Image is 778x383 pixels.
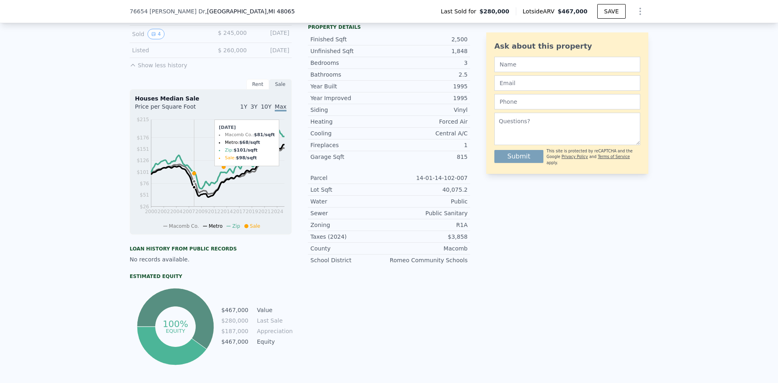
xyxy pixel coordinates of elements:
[389,153,468,161] div: 815
[598,154,630,159] a: Terms of Service
[389,209,468,217] div: Public Sanitary
[558,8,588,15] span: $467,000
[310,141,389,149] div: Fireplaces
[389,82,468,90] div: 1995
[310,209,389,217] div: Sewer
[389,47,468,55] div: 1,848
[597,4,626,19] button: SAVE
[169,223,199,229] span: Macomb Co.
[389,35,468,43] div: 2,500
[310,47,389,55] div: Unfinished Sqft
[140,181,149,186] tspan: $76
[258,209,271,214] tspan: 2021
[547,148,640,166] div: This site is protected by reCAPTCHA and the Google and apply.
[170,209,183,214] tspan: 2004
[275,103,286,111] span: Max
[310,233,389,241] div: Taxes (2024)
[389,129,468,137] div: Central A/C
[205,7,295,15] span: , [GEOGRAPHIC_DATA]
[232,223,240,229] span: Zip
[255,306,292,315] td: Value
[310,35,389,43] div: Finished Sqft
[494,150,543,163] button: Submit
[308,24,470,30] div: Property details
[130,7,205,15] span: 76654 [PERSON_NAME] Dr
[310,153,389,161] div: Garage Sqft
[130,246,292,252] div: Loan history from public records
[389,59,468,67] div: 3
[441,7,480,15] span: Last Sold for
[389,71,468,79] div: 2.5
[218,30,247,36] span: $ 245,000
[147,29,165,39] button: View historical data
[389,233,468,241] div: $3,858
[221,316,249,325] td: $280,000
[255,327,292,336] td: Appreciation
[562,154,588,159] a: Privacy Policy
[246,209,258,214] tspan: 2019
[310,221,389,229] div: Zoning
[218,47,247,53] span: $ 260,000
[253,29,289,39] div: [DATE]
[145,209,158,214] tspan: 2000
[137,169,149,175] tspan: $101
[494,94,640,109] input: Phone
[246,79,269,90] div: Rent
[494,57,640,72] input: Name
[130,273,292,280] div: Estimated Equity
[140,192,149,198] tspan: $51
[310,174,389,182] div: Parcel
[310,71,389,79] div: Bathrooms
[389,244,468,252] div: Macomb
[269,79,292,90] div: Sale
[166,327,185,334] tspan: equity
[140,204,149,210] tspan: $26
[389,197,468,205] div: Public
[130,58,187,69] button: Show less history
[389,221,468,229] div: R1A
[220,209,233,214] tspan: 2014
[221,337,249,346] td: $467,000
[310,129,389,137] div: Cooling
[271,209,284,214] tspan: 2024
[310,186,389,194] div: Lot Sqft
[494,41,640,52] div: Ask about this property
[162,319,188,329] tspan: 100%
[632,3,648,19] button: Show Options
[389,118,468,126] div: Forced Air
[310,118,389,126] div: Heating
[250,223,261,229] span: Sale
[137,158,149,163] tspan: $126
[494,75,640,91] input: Email
[523,7,558,15] span: Lotside ARV
[389,256,468,264] div: Romeo Community Schools
[240,103,247,110] span: 1Y
[221,327,249,336] td: $187,000
[132,46,204,54] div: Listed
[267,8,295,15] span: , MI 48065
[221,306,249,315] td: $467,000
[255,316,292,325] td: Last Sale
[310,106,389,114] div: Siding
[310,82,389,90] div: Year Built
[250,103,257,110] span: 3Y
[310,59,389,67] div: Bedrooms
[310,197,389,205] div: Water
[389,106,468,114] div: Vinyl
[389,186,468,194] div: 40,075.2
[195,209,208,214] tspan: 2009
[158,209,170,214] tspan: 2002
[208,209,220,214] tspan: 2012
[132,29,204,39] div: Sold
[261,103,271,110] span: 10Y
[137,117,149,122] tspan: $215
[135,94,286,103] div: Houses Median Sale
[255,337,292,346] td: Equity
[310,94,389,102] div: Year Improved
[130,255,292,263] div: No records available.
[135,103,211,116] div: Price per Square Foot
[233,209,246,214] tspan: 2017
[253,46,289,54] div: [DATE]
[137,135,149,141] tspan: $176
[310,256,389,264] div: School District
